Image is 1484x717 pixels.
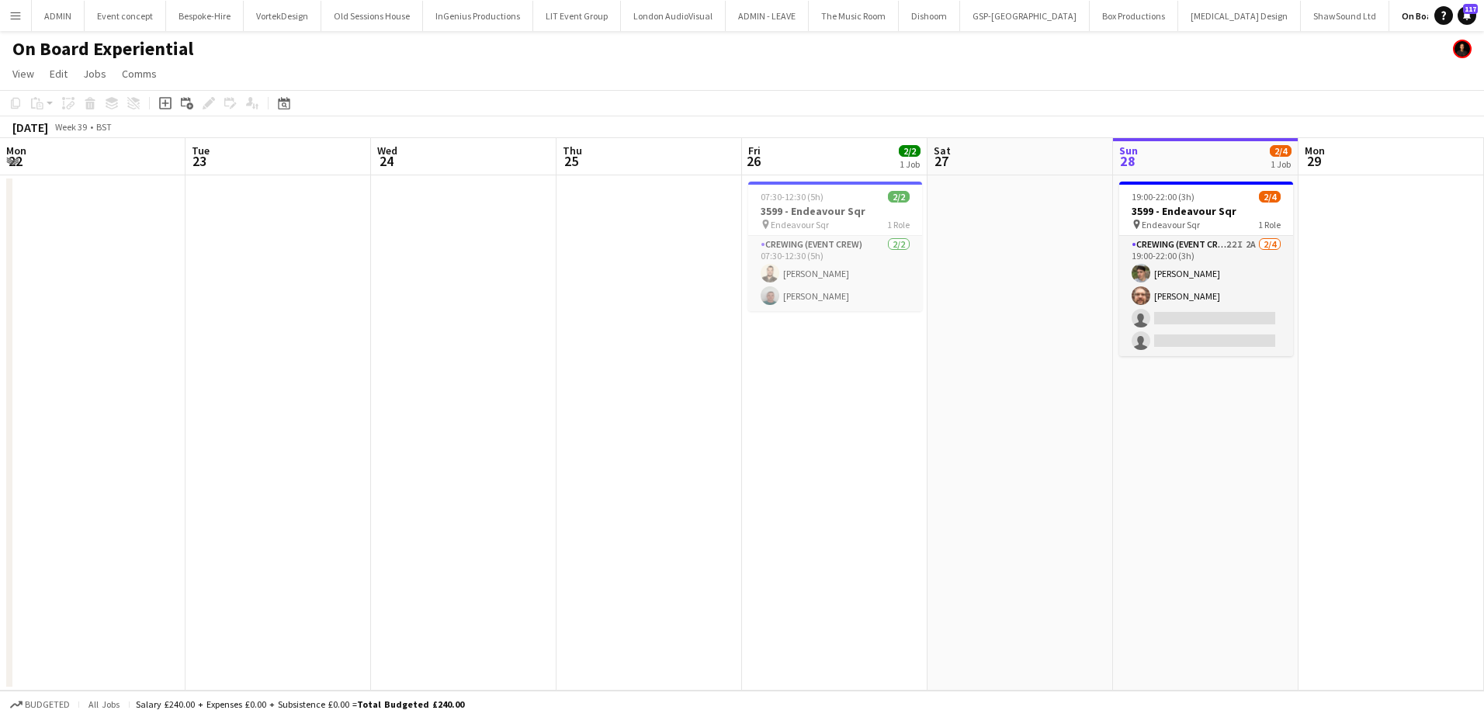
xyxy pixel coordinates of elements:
a: Comms [116,64,163,84]
span: 2/2 [899,145,921,157]
span: 29 [1302,152,1325,170]
div: [DATE] [12,119,48,135]
span: Budgeted [25,699,70,710]
app-card-role: Crewing (Event Crew)22I2A2/419:00-22:00 (3h)[PERSON_NAME][PERSON_NAME] [1119,236,1293,356]
span: Mon [1305,144,1325,158]
span: 28 [1117,152,1138,170]
app-job-card: 07:30-12:30 (5h)2/23599 - Endeavour Sqr Endeavour Sqr1 RoleCrewing (Event Crew)2/207:30-12:30 (5h... [748,182,922,311]
app-job-card: 19:00-22:00 (3h)2/43599 - Endeavour Sqr Endeavour Sqr1 RoleCrewing (Event Crew)22I2A2/419:00-22:0... [1119,182,1293,356]
span: 2/4 [1259,191,1281,203]
button: ADMIN - LEAVE [726,1,809,31]
app-user-avatar: Ash Grimmer [1453,40,1472,58]
span: 07:30-12:30 (5h) [761,191,823,203]
button: VortekDesign [244,1,321,31]
button: The Music Room [809,1,899,31]
span: Sat [934,144,951,158]
span: Endeavour Sqr [771,219,829,230]
span: Comms [122,67,157,81]
button: Budgeted [8,696,72,713]
button: InGenius Productions [423,1,533,31]
span: 24 [375,152,397,170]
span: Fri [748,144,761,158]
button: Bespoke-Hire [166,1,244,31]
span: 2/4 [1270,145,1292,157]
span: 23 [189,152,210,170]
span: All jobs [85,698,123,710]
a: Edit [43,64,74,84]
button: GSP-[GEOGRAPHIC_DATA] [960,1,1090,31]
button: [MEDICAL_DATA] Design [1178,1,1301,31]
button: LIT Event Group [533,1,621,31]
span: 19:00-22:00 (3h) [1132,191,1194,203]
span: 26 [746,152,761,170]
button: Box Productions [1090,1,1178,31]
span: Tue [192,144,210,158]
div: 1 Job [900,158,920,170]
span: 1 Role [887,219,910,230]
button: Old Sessions House [321,1,423,31]
div: BST [96,121,112,133]
a: Jobs [77,64,113,84]
h3: 3599 - Endeavour Sqr [748,204,922,218]
span: Edit [50,67,68,81]
span: 1 Role [1258,219,1281,230]
button: ShawSound Ltd [1301,1,1389,31]
span: 2/2 [888,191,910,203]
a: View [6,64,40,84]
span: Sun [1119,144,1138,158]
span: Jobs [83,67,106,81]
span: Mon [6,144,26,158]
app-card-role: Crewing (Event Crew)2/207:30-12:30 (5h)[PERSON_NAME][PERSON_NAME] [748,236,922,311]
span: View [12,67,34,81]
button: Dishoom [899,1,960,31]
span: 27 [931,152,951,170]
span: 25 [560,152,582,170]
button: London AudioVisual [621,1,726,31]
a: 117 [1458,6,1476,25]
span: Thu [563,144,582,158]
span: Total Budgeted £240.00 [357,698,464,710]
span: Endeavour Sqr [1142,219,1200,230]
div: 1 Job [1271,158,1291,170]
span: 117 [1463,4,1478,14]
div: Salary £240.00 + Expenses £0.00 + Subsistence £0.00 = [136,698,464,710]
button: ADMIN [32,1,85,31]
span: 22 [4,152,26,170]
span: Week 39 [51,121,90,133]
h1: On Board Experiential [12,37,193,61]
h3: 3599 - Endeavour Sqr [1119,204,1293,218]
button: Event concept [85,1,166,31]
span: Wed [377,144,397,158]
